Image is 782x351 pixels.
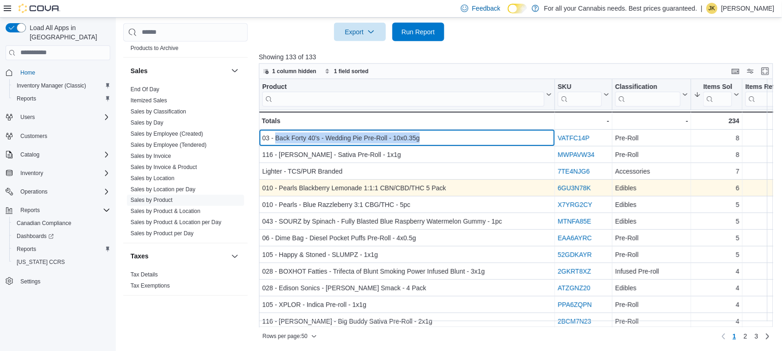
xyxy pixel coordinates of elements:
span: Sales by Invoice [131,152,171,160]
button: Users [2,111,114,124]
div: 5 [694,199,739,210]
a: Sales by Product & Location [131,208,201,215]
a: MWPAVW34 [558,151,595,158]
div: Products [123,31,248,57]
button: Run Report [392,23,444,41]
span: [US_STATE] CCRS [17,258,65,266]
div: 4 [694,282,739,294]
div: 06 - Dime Bag - Diesel Pocket Puffs Pre-Roll - 4x0.5g [262,232,552,244]
span: 2 [744,332,747,341]
p: For all your Cannabis needs. Best prices guaranteed. [544,3,697,14]
a: Tax Details [131,272,158,278]
div: Edibles [615,282,688,294]
span: Reports [20,207,40,214]
a: Page 3 of 3 [751,329,762,344]
span: Dashboards [13,231,110,242]
div: 116 - [PERSON_NAME] - Sativa Pre-Roll - 1x1g [262,149,552,160]
span: Operations [20,188,48,195]
button: 1 column hidden [259,66,320,77]
a: Sales by Invoice & Product [131,164,197,170]
a: Dashboards [9,230,114,243]
div: Items Ref [745,82,780,106]
div: Lighter - TCS/PUR Branded [262,166,552,177]
a: Page 2 of 3 [740,329,751,344]
button: 1 field sorted [321,66,372,77]
nav: Pagination for preceding grid [718,329,773,344]
span: Tax Details [131,271,158,279]
span: Inventory Manager (Classic) [17,82,86,89]
a: Customers [17,131,51,142]
a: Sales by Product [131,197,173,204]
span: Sales by Invoice & Product [131,163,197,171]
div: 028 - Edison Sonics - [PERSON_NAME] Smack - 4 Pack [262,282,552,294]
button: Customers [2,129,114,143]
div: Pre-Roll [615,232,688,244]
span: Sales by Employee (Created) [131,130,203,138]
a: [US_STATE] CCRS [13,257,69,268]
button: Keyboard shortcuts [730,66,741,77]
span: Sales by Product per Day [131,230,194,238]
a: Sales by Day [131,119,164,126]
div: 5 [694,249,739,260]
span: Catalog [17,149,110,160]
span: Operations [17,186,110,197]
ul: Pagination for preceding grid [729,329,762,344]
span: Users [17,112,110,123]
button: Reports [2,204,114,217]
div: - [615,115,688,126]
div: Edibles [615,216,688,227]
div: Items Sold [703,82,732,91]
div: Infused Pre-roll [615,266,688,277]
div: Edibles [615,182,688,194]
div: Classification [615,82,681,91]
div: 5 [694,216,739,227]
span: Products to Archive [131,44,178,52]
span: Inventory [20,169,43,177]
a: Inventory Manager (Classic) [13,80,90,91]
button: Export [334,23,386,41]
a: Sales by Location [131,175,175,182]
span: Reports [17,95,36,102]
span: Sales by Location per Day [131,186,195,193]
p: Showing 133 of 133 [259,52,778,62]
span: Sales by Classification [131,108,186,115]
span: Inventory Manager (Classic) [13,80,110,91]
div: SKU URL [558,82,602,106]
a: End Of Day [131,86,159,93]
div: Product [262,82,544,91]
div: 4 [694,316,739,327]
a: Reports [13,93,40,104]
a: ATZGNZ20 [558,284,591,292]
a: Dashboards [13,231,57,242]
span: Tax Exemptions [131,282,170,290]
div: Classification [615,82,681,106]
span: Canadian Compliance [17,219,71,227]
a: Canadian Compliance [13,218,75,229]
span: Reports [13,93,110,104]
button: Display options [745,66,756,77]
span: 1 [733,332,737,341]
div: 7 [694,166,739,177]
a: Sales by Employee (Created) [131,131,203,137]
button: Operations [2,185,114,198]
span: Export [340,23,380,41]
div: Items Ref [745,82,780,91]
div: 010 - Pearls - Blue Razzleberry 3:1 CBG/THC - 5pc [262,199,552,210]
a: Reports [13,244,40,255]
div: 8 [694,132,739,144]
span: Sales by Employee (Tendered) [131,141,207,149]
a: Products to Archive [131,45,178,51]
button: Inventory Manager (Classic) [9,79,114,92]
div: 4 [694,299,739,310]
div: 043 - SOURZ by Spinach - Fully Blasted Blue Raspberry Watermelon Gummy - 1pc [262,216,552,227]
div: Items Sold [703,82,732,106]
a: 6GU3N78K [558,184,591,192]
nav: Complex example [6,62,110,312]
div: 03 - Back Forty 40's - Wedding Pie Pre-Roll - 10x0.35g [262,132,552,144]
div: Accessories [615,166,688,177]
a: Itemized Sales [131,97,167,104]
